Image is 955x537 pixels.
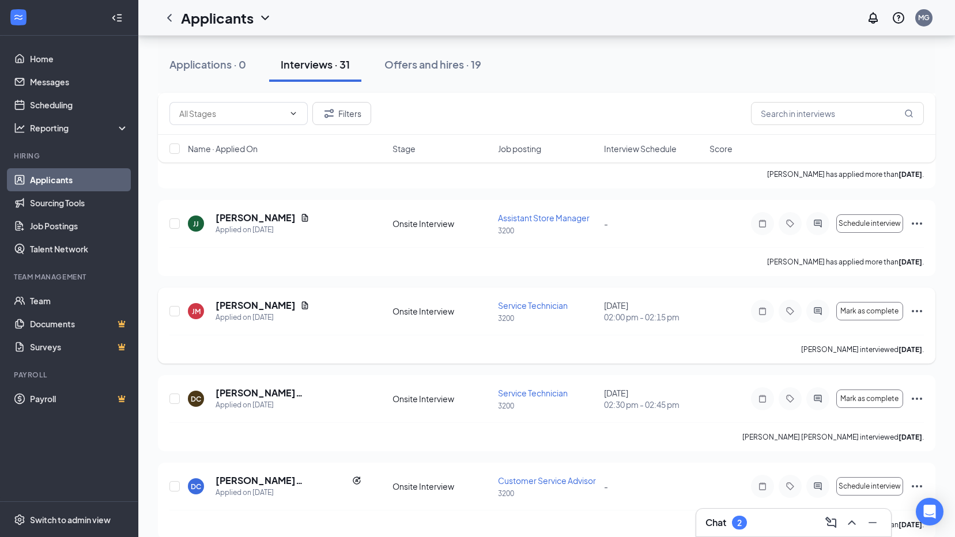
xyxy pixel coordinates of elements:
svg: MagnifyingGlass [904,109,914,118]
button: Mark as complete [836,389,903,408]
svg: Tag [783,219,797,228]
a: SurveysCrown [30,335,129,358]
input: All Stages [179,107,284,120]
svg: Ellipses [910,479,924,493]
svg: ChevronDown [258,11,272,25]
span: 02:00 pm - 02:15 pm [604,311,703,323]
svg: ActiveChat [811,394,825,403]
div: Reporting [30,122,129,134]
a: Talent Network [30,237,129,260]
div: Applied on [DATE] [216,312,309,323]
p: 3200 [498,313,597,323]
svg: Note [756,307,769,316]
span: Job posting [498,143,541,154]
div: [DATE] [604,300,703,323]
span: - [604,218,608,229]
svg: Tag [783,307,797,316]
h5: [PERSON_NAME] [216,299,296,312]
div: DC [191,482,201,491]
button: Mark as complete [836,302,903,320]
a: PayrollCrown [30,387,129,410]
a: ChevronLeft [163,11,176,25]
a: DocumentsCrown [30,312,129,335]
div: Offers and hires · 19 [384,57,481,71]
b: [DATE] [899,258,922,266]
svg: Notifications [866,11,880,25]
span: Mark as complete [840,395,899,403]
svg: Collapse [111,12,123,24]
div: MG [918,13,930,22]
span: Interview Schedule [604,143,677,154]
div: Interviews · 31 [281,57,350,71]
div: Applications · 0 [169,57,246,71]
h3: Chat [705,516,726,529]
button: Schedule interview [836,477,903,496]
h5: [PERSON_NAME] [216,211,296,224]
a: Applicants [30,168,129,191]
svg: ChevronDown [289,109,298,118]
span: Service Technician [498,300,568,311]
button: ComposeMessage [822,513,840,532]
svg: ComposeMessage [824,516,838,530]
div: Onsite Interview [392,481,491,492]
svg: QuestionInfo [892,11,905,25]
svg: Note [756,219,769,228]
svg: Reapply [352,476,361,485]
a: Scheduling [30,93,129,116]
svg: ChevronUp [845,516,859,530]
svg: Tag [783,482,797,491]
span: Stage [392,143,416,154]
b: [DATE] [899,433,922,441]
div: Onsite Interview [392,305,491,317]
a: Home [30,47,129,70]
svg: WorkstreamLogo [13,12,24,23]
div: Team Management [14,272,126,282]
div: Payroll [14,370,126,380]
p: [PERSON_NAME] [PERSON_NAME] interviewed . [742,432,924,442]
svg: ActiveChat [811,219,825,228]
p: 3200 [498,489,597,498]
svg: Document [300,213,309,222]
svg: ActiveChat [811,482,825,491]
div: Onsite Interview [392,393,491,404]
div: Onsite Interview [392,218,491,229]
h1: Applicants [181,8,254,28]
div: Open Intercom Messenger [916,498,943,525]
span: Name · Applied On [188,143,258,154]
b: [DATE] [899,170,922,179]
span: Assistant Store Manager [498,213,590,223]
button: Filter Filters [312,102,371,125]
div: 2 [737,518,742,528]
span: Mark as complete [840,307,899,315]
span: Score [709,143,733,154]
svg: Document [300,301,309,310]
div: Switch to admin view [30,514,111,525]
b: [DATE] [899,345,922,354]
div: DC [191,394,201,404]
p: [PERSON_NAME] has applied more than . [767,169,924,179]
a: Job Postings [30,214,129,237]
p: 3200 [498,401,597,411]
div: [DATE] [604,387,703,410]
svg: ActiveChat [811,307,825,316]
span: Schedule interview [839,482,901,490]
a: Messages [30,70,129,93]
input: Search in interviews [751,102,924,125]
a: Sourcing Tools [30,191,129,214]
svg: Note [756,394,769,403]
svg: Settings [14,514,25,525]
b: [DATE] [899,520,922,529]
svg: Analysis [14,122,25,134]
svg: Note [756,482,769,491]
svg: Ellipses [910,392,924,406]
p: [PERSON_NAME] has applied more than . [767,257,924,267]
button: Schedule interview [836,214,903,233]
svg: Tag [783,394,797,403]
div: Applied on [DATE] [216,399,361,411]
span: Schedule interview [839,220,901,228]
h5: [PERSON_NAME] [PERSON_NAME] [216,387,361,399]
div: JJ [193,219,199,229]
span: Customer Service Advisor [498,475,596,486]
div: JM [192,307,201,316]
p: 3200 [498,226,597,236]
